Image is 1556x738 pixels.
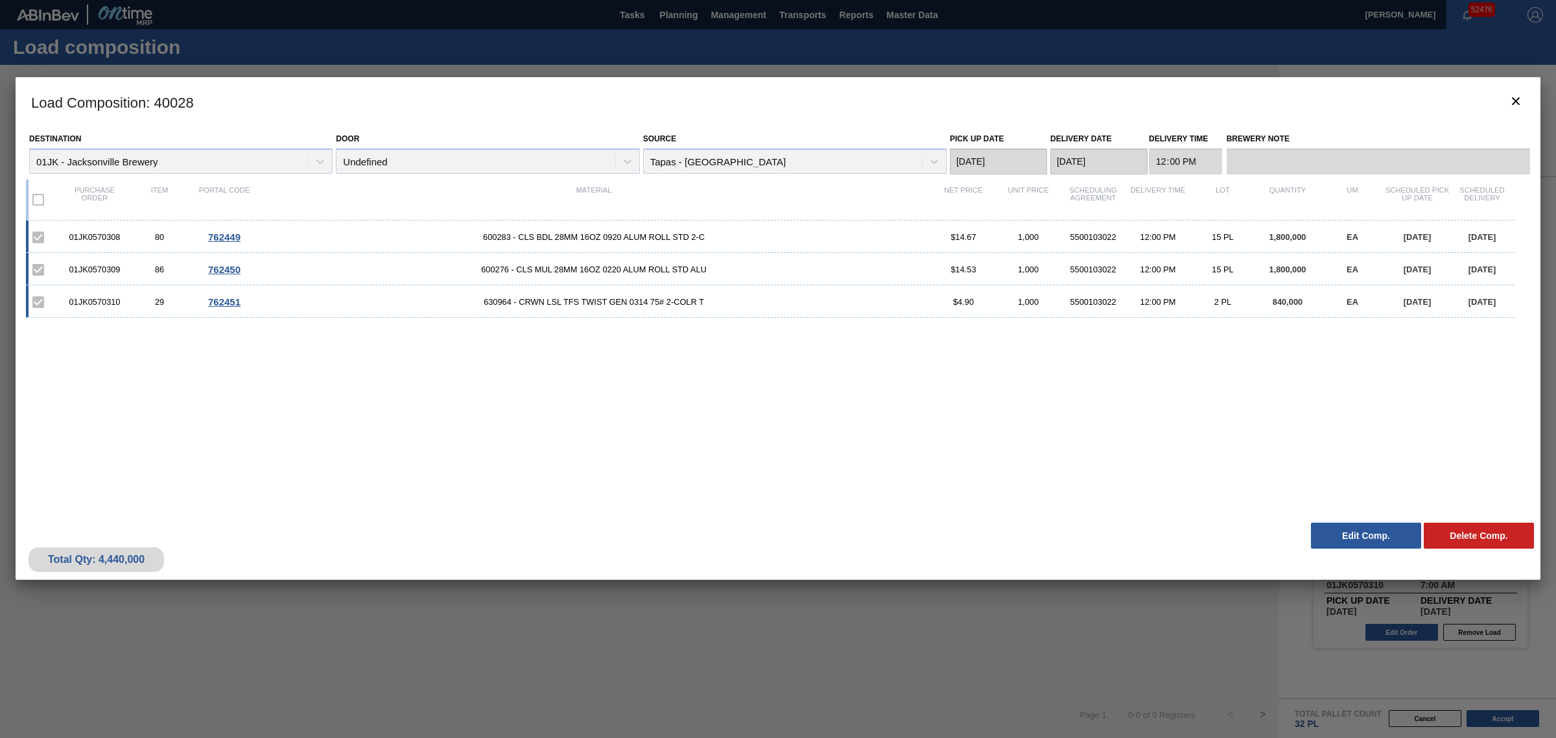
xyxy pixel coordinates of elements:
div: Net Price [931,186,996,213]
span: 600276 - CLS MUL 28MM 16OZ 0220 ALUM ROLL STD ALU [257,265,931,274]
div: 29 [127,297,192,307]
label: Source [643,134,676,143]
button: Delete Comp. [1424,523,1534,549]
div: Go to Order [192,264,257,275]
span: 762450 [208,264,241,275]
div: Material [257,186,931,213]
label: Delivery Time [1149,130,1222,149]
span: [DATE] [1468,232,1496,242]
div: Delivery Time [1126,186,1190,213]
div: 01JK0570310 [62,297,127,307]
div: Quantity [1255,186,1320,213]
div: 5500103022 [1061,297,1126,307]
div: Go to Order [192,232,257,243]
button: Edit Comp. [1311,523,1421,549]
span: 762449 [208,232,241,243]
h3: Load Composition : 40028 [16,77,1540,126]
div: Scheduled Delivery [1450,186,1515,213]
div: UM [1320,186,1385,213]
span: EA [1347,297,1358,307]
div: 1,000 [996,297,1061,307]
span: 630964 - CRWN LSL TFS TWIST GEN 0314 75# 2-COLR T [257,297,931,307]
span: [DATE] [1404,265,1431,274]
label: Pick up Date [950,134,1004,143]
input: mm/dd/yyyy [950,149,1047,174]
span: 840,000 [1273,297,1303,307]
span: [DATE] [1468,265,1496,274]
span: EA [1347,265,1358,274]
div: 2 PL [1190,297,1255,307]
div: Purchase order [62,186,127,213]
div: 01JK0570309 [62,265,127,274]
div: 5500103022 [1061,232,1126,242]
label: Brewery Note [1227,130,1530,149]
div: $4.90 [931,297,996,307]
div: $14.67 [931,232,996,242]
label: Destination [29,134,81,143]
label: Door [336,134,359,143]
span: 600283 - CLS BDL 28MM 16OZ 0920 ALUM ROLL STD 2-C [257,232,931,242]
div: Portal code [192,186,257,213]
div: 12:00 PM [1126,265,1190,274]
input: mm/dd/yyyy [1050,149,1148,174]
span: EA [1347,232,1358,242]
div: 01JK0570308 [62,232,127,242]
div: 86 [127,265,192,274]
div: 12:00 PM [1126,232,1190,242]
span: 762451 [208,296,241,307]
div: 5500103022 [1061,265,1126,274]
label: Delivery Date [1050,134,1111,143]
div: 1,000 [996,232,1061,242]
span: [DATE] [1468,297,1496,307]
div: Lot [1190,186,1255,213]
span: [DATE] [1404,232,1431,242]
div: Total Qty: 4,440,000 [38,554,154,565]
span: 1,800,000 [1269,265,1306,274]
div: 1,000 [996,265,1061,274]
div: 15 PL [1190,232,1255,242]
div: 12:00 PM [1126,297,1190,307]
div: Unit Price [996,186,1061,213]
div: Item [127,186,192,213]
div: 80 [127,232,192,242]
div: Go to Order [192,296,257,307]
span: 1,800,000 [1269,232,1306,242]
span: [DATE] [1404,297,1431,307]
div: Scheduled Pick up Date [1385,186,1450,213]
div: $14.53 [931,265,996,274]
div: Scheduling Agreement [1061,186,1126,213]
div: 15 PL [1190,265,1255,274]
